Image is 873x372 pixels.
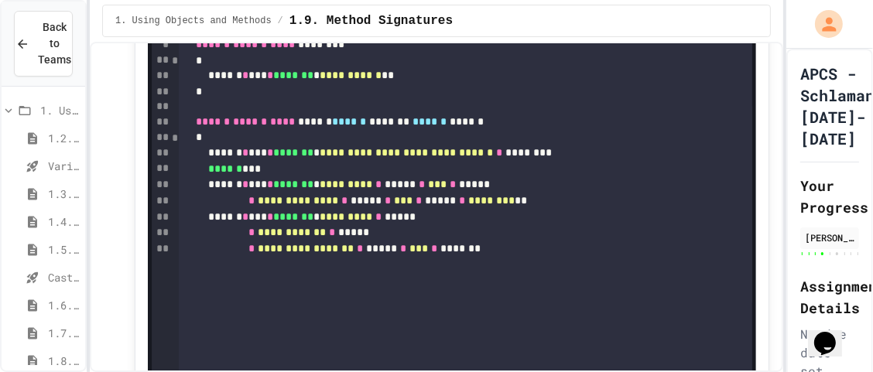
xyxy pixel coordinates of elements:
[278,15,283,27] span: /
[800,275,859,319] h2: Assignment Details
[48,353,79,369] span: 1.8. Documentation with Comments and Preconditions
[289,12,453,30] span: 1.9. Method Signatures
[800,175,859,218] h2: Your Progress
[39,19,72,68] span: Back to Teams
[808,310,858,357] iframe: chat widget
[14,11,73,77] button: Back to Teams
[115,15,272,27] span: 1. Using Objects and Methods
[48,158,79,174] span: Variables and Data Types - Quiz
[48,241,79,258] span: 1.5. Casting and Ranges of Values
[48,186,79,202] span: 1.3. Expressions and Output [New]
[48,325,79,341] span: 1.7. APIs and Libraries
[48,269,79,285] span: Casting and Ranges of variables - Quiz
[48,130,79,146] span: 1.2. Variables and Data Types
[40,102,79,118] span: 1. Using Objects and Methods
[48,213,79,230] span: 1.4. Assignment and Input
[805,230,854,244] div: [PERSON_NAME]
[799,6,847,42] div: My Account
[48,297,79,313] span: 1.6. Compound Assignment Operators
